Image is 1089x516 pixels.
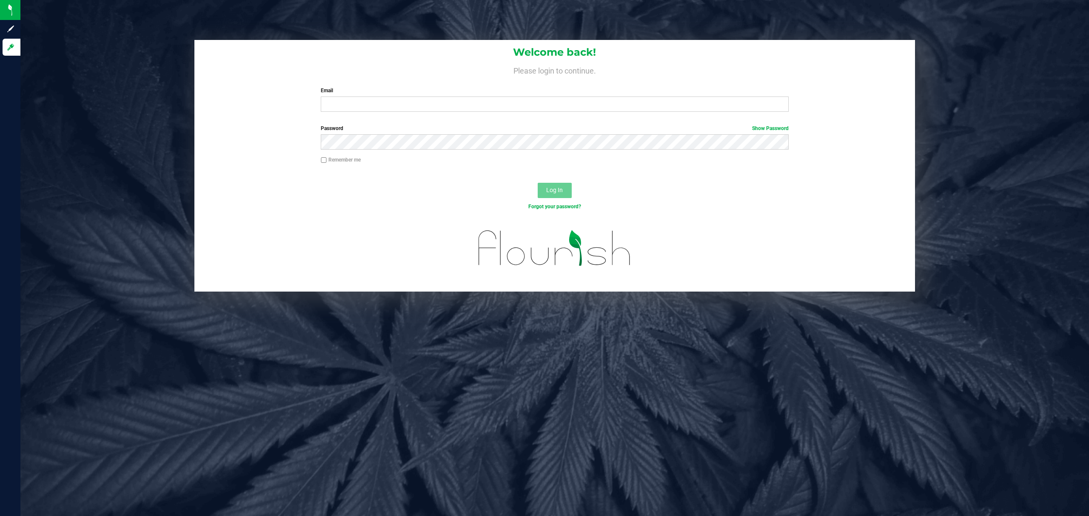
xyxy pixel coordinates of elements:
h1: Welcome back! [194,47,915,58]
inline-svg: Log in [6,43,15,51]
span: Log In [546,187,563,193]
button: Log In [538,183,572,198]
h4: Please login to continue. [194,65,915,75]
input: Remember me [321,157,327,163]
span: Password [321,125,343,131]
a: Forgot your password? [528,204,581,210]
label: Remember me [321,156,361,164]
a: Show Password [752,125,789,131]
img: flourish_logo.svg [465,219,645,277]
label: Email [321,87,789,94]
inline-svg: Sign up [6,25,15,33]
